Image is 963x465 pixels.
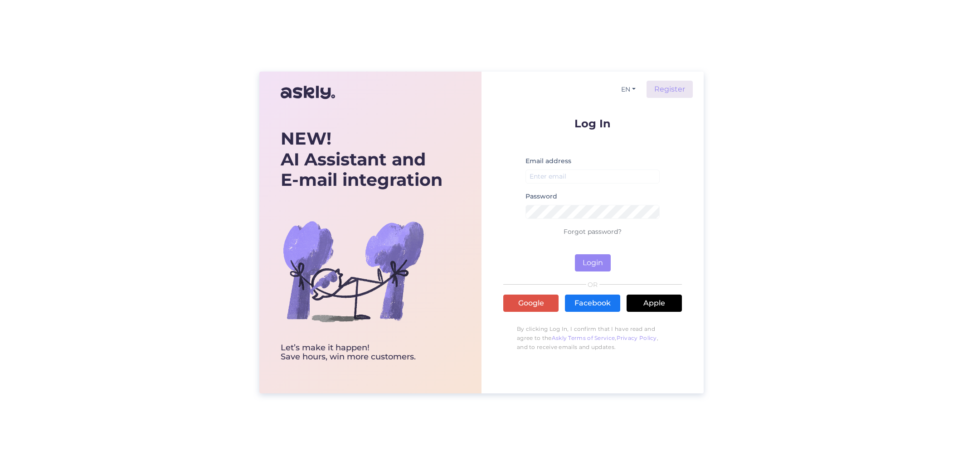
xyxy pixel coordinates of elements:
a: Register [647,81,693,98]
input: Enter email [525,170,660,184]
button: Login [575,254,611,271]
p: By clicking Log In, I confirm that I have read and agree to the , , and to receive emails and upd... [503,320,682,356]
a: Facebook [565,295,620,312]
a: Askly Terms of Service [552,334,615,341]
div: Let’s make it happen! Save hours, win more customers. [281,344,443,362]
img: Askly [281,82,335,103]
button: EN [618,83,639,96]
img: bg-askly [281,199,426,344]
b: NEW! [281,128,331,149]
a: Privacy Policy [617,334,657,341]
label: Password [525,192,557,201]
div: AI Assistant and E-mail integration [281,128,443,190]
a: Forgot password? [564,228,622,236]
span: OR [586,281,599,288]
a: Apple [627,295,682,312]
p: Log In [503,118,682,129]
a: Google [503,295,559,312]
label: Email address [525,156,571,166]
